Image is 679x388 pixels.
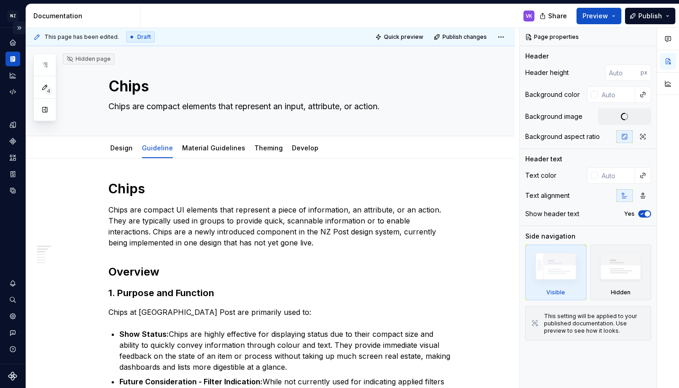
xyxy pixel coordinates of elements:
span: This page has been edited. [44,33,119,41]
svg: Supernova Logo [8,372,17,381]
span: 4 [45,87,52,95]
div: This setting will be applied to your published documentation. Use preview to see how it looks. [544,313,645,335]
button: Preview [577,8,621,24]
span: Quick preview [384,33,423,41]
p: Chips are highly effective for displaying status due to their compact size and ability to quickly... [119,329,454,372]
button: Contact support [5,325,20,340]
input: Auto [598,167,635,184]
p: Chips are compact UI elements that represent a piece of information, an attribute, or an action. ... [108,204,454,248]
div: Guideline [138,138,177,157]
a: Material Guidelines [182,144,245,152]
div: Documentation [33,11,136,21]
span: Share [548,11,567,21]
div: Material Guidelines [178,138,249,157]
div: Visible [525,244,587,300]
button: Publish [625,8,675,24]
a: Storybook stories [5,167,20,181]
div: Header [525,52,549,61]
a: Code automation [5,85,20,99]
span: Preview [582,11,608,21]
a: Guideline [142,144,173,152]
strong: Show Status: [119,330,169,339]
button: Quick preview [372,31,427,43]
a: Theming [254,144,283,152]
div: Visible [546,289,565,296]
button: Publish changes [431,31,491,43]
div: Background image [525,112,582,121]
div: Text alignment [525,191,570,200]
div: Text color [525,171,556,180]
p: Chips at [GEOGRAPHIC_DATA] Post are primarily used to: [108,307,454,318]
a: Documentation [5,52,20,66]
div: Background color [525,90,580,99]
div: Hidden page [66,55,111,63]
div: Develop [288,138,322,157]
a: Assets [5,150,20,165]
button: Expand sidebar [13,21,26,34]
textarea: Chips [107,75,453,97]
a: Analytics [5,68,20,83]
div: VK [526,12,532,20]
div: Design [107,138,136,157]
div: Background aspect ratio [525,132,600,141]
strong: Future Consideration - Filter Indication: [119,377,263,386]
a: Develop [292,144,318,152]
div: NZ [7,11,18,21]
button: Search ⌘K [5,292,20,307]
a: Design [110,144,133,152]
a: Home [5,35,20,50]
input: Auto [598,86,635,103]
button: NZ [2,6,24,26]
textarea: Chips are compact elements that represent an input, attribute, or action. [107,99,453,114]
a: Settings [5,309,20,324]
a: Components [5,134,20,149]
h1: Chips [108,181,454,197]
a: Data sources [5,183,20,198]
div: Show header text [525,209,579,218]
span: Publish changes [442,33,487,41]
h3: 1. Purpose and Function [108,287,454,299]
div: Hidden [611,289,630,296]
span: Draft [137,33,151,41]
button: Notifications [5,276,20,291]
button: Share [535,8,573,24]
p: px [641,69,647,76]
span: Publish [638,11,662,21]
div: Header text [525,154,562,164]
input: Auto [605,64,641,81]
div: Side navigation [525,232,576,241]
h2: Overview [108,265,454,279]
div: Hidden [590,244,652,300]
div: Header height [525,68,569,77]
label: Yes [624,210,635,218]
div: Theming [251,138,286,157]
a: Design tokens [5,117,20,132]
